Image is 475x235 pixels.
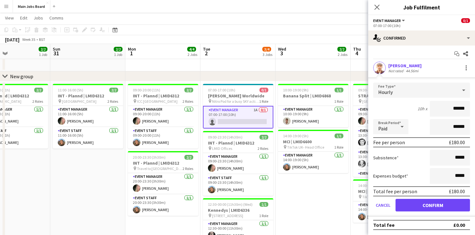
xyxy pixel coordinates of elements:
span: 4/4 [187,47,196,52]
app-card-role: Event Manager1/109:00-20:00 (11h)[PERSON_NAME] [128,106,198,127]
div: Total fee [373,222,395,228]
span: 14:00-21:00 (7h) [358,183,384,188]
app-job-card: 14:00-19:00 (5h)1/1MCI | LMID6600 TikTok UK- Head Office1 RoleEvent Manager1/114:00-19:00 (5h)[PE... [278,130,348,173]
span: 1 Role [334,145,343,150]
span: TikTok UK- Head Office [362,194,399,199]
span: 3 [277,50,286,57]
app-job-card: 09:30-01:30 (16h) (Fri)5/7STRABAG | LMID6754 [GEOGRAPHIC_DATA]7 RolesEvent Manager1/109:30-01:30 ... [353,84,423,177]
div: 2 Jobs [338,52,347,57]
div: 3 Jobs [263,52,272,57]
div: BST [39,37,45,42]
h3: INT - Plannd | LMID6312 [128,160,198,166]
span: 11:00-16:00 (5h) [58,88,83,92]
app-job-card: 07:00-17:00 (10h)0/1[PERSON_NAME] Worldwide Nitro Pod for a busy SKY activation1 RoleEvent Manage... [203,84,273,128]
h3: Banana Split | LMID6868 [278,93,348,99]
span: Paid [378,125,387,132]
span: Sun [53,46,60,52]
span: 1 Role [334,99,343,104]
span: Nitro Pod for a busy SKY activation [212,99,259,104]
span: 09:00-20:00 (11h) [133,88,160,92]
span: 2 [202,50,210,57]
div: 1 Job [39,52,47,57]
div: 07:00-17:00 (10h) [373,23,470,28]
app-card-role: Event Manager1/114:00-21:00 (7h)[PERSON_NAME] [353,201,423,223]
span: 07:00-17:00 (10h) [208,88,235,92]
app-card-role: Event Staff1/120:00-23:30 (3h30m)[PERSON_NAME] [128,194,198,216]
a: Edit [18,14,30,22]
span: TikTok UK- Head Office [287,145,324,150]
button: Cancel [373,199,393,211]
app-job-card: 10:00-19:00 (9h)1/1Banana Split | LMID68681 RoleEvent Manager1/110:00-19:00 (9h)[PERSON_NAME] [278,84,348,127]
h3: Kennedys | LMID6336 [203,207,273,213]
app-card-role: Event Staff1/109:00-20:00 (11h)[PERSON_NAME] [128,127,198,149]
span: Wed [278,46,286,52]
div: 14:00-21:00 (7h)1/1MCI | LMID6600 TikTok UK- Head Office1 RoleEvent Manager1/114:00-21:00 (7h)[PE... [353,179,423,223]
h3: INT - Plannd | LMID6312 [128,93,198,99]
div: 44.56mi [405,68,420,73]
span: 1 Role [259,99,268,104]
span: 2/2 [184,88,193,92]
label: Subsistence [373,155,399,161]
span: 2/2 [34,88,43,92]
div: New group [10,73,33,79]
span: 1/1 [259,202,268,207]
app-card-role: Event Manager1A0/107:00-17:00 (10h) [203,106,273,128]
span: [GEOGRAPHIC_DATA] [62,99,96,104]
app-job-card: 11:00-16:00 (5h)2/2INT - Plannd | LMID6312 [GEOGRAPHIC_DATA]2 RolesEvent Manager1/111:00-16:00 (5... [53,84,123,149]
span: 20:00-23:30 (3h30m) [133,155,166,160]
span: [GEOGRAPHIC_DATA] [362,99,397,104]
div: [DATE] [5,36,19,43]
app-job-card: 09:00-20:00 (11h)2/2INT - Plannd | LMID6312 ICC [GEOGRAPHIC_DATA]2 RolesEvent Manager1/109:00-20:... [128,84,198,149]
span: 4 [352,50,361,57]
span: 2 Roles [258,146,268,151]
a: Jobs [31,14,46,22]
button: Main Jobs Board [13,0,50,13]
h3: INT - Plannd | LMID6312 [203,140,273,146]
app-card-role: Event Staff1/113:30-19:30 (6h)[PERSON_NAME] [353,127,423,149]
span: LMID Offices [212,146,232,151]
div: Confirmed [368,30,475,46]
app-card-role: Event Manager1/109:00-23:30 (14h30m)[PERSON_NAME] [203,153,273,174]
span: Jobs [34,15,43,21]
button: Event Manager [373,18,406,23]
div: Not rated [388,68,405,73]
span: 2 Roles [32,99,43,104]
span: 09:00-23:30 (14h30m) [208,135,243,139]
span: Tue [203,46,210,52]
span: Edit [20,15,27,21]
app-card-role: Event Manager1/111:00-16:00 (5h)[PERSON_NAME] [53,106,123,127]
app-card-role: Event Staff1/111:00-16:00 (5h)[PERSON_NAME] [53,127,123,149]
span: 1 [127,50,136,57]
app-card-role: Event Manager1/120:00-23:30 (3h30m)[PERSON_NAME] [128,173,198,194]
span: 10:00-19:00 (9h) [283,88,308,92]
span: 1 Role [259,213,268,218]
span: 2 Roles [183,166,193,171]
h3: MCI | LMID6600 [353,189,423,194]
app-job-card: 20:00-23:30 (3h30m)2/2INT - Plannd | LMID6312 Travel to [GEOGRAPHIC_DATA]2 RolesEvent Manager1/12... [128,151,198,216]
span: 3/4 [262,47,271,52]
label: Expenses budget [373,173,408,179]
span: Hourly [378,89,393,95]
span: 1/1 [335,134,343,138]
span: 12:30-00:00 (11h30m) (Wed) [208,202,253,207]
span: 31 [52,50,60,57]
div: Total fee per person [373,188,417,194]
span: 2/2 [109,88,118,92]
h3: STRABAG | LMID6754 [353,93,423,99]
app-job-card: 09:00-23:30 (14h30m)2/2INT - Plannd | LMID6312 LMID Offices2 RolesEvent Manager1/109:00-23:30 (14... [203,131,273,196]
app-card-role: Event Staff1/109:00-23:30 (14h30m)[PERSON_NAME] [203,174,273,196]
span: 14:00-19:00 (5h) [283,134,308,138]
span: 09:30-01:30 (16h) (Fri) [358,88,393,92]
span: Week 35 [21,37,36,42]
app-card-role: Event Staff1/113:30-23:00 (9h30m)[PERSON_NAME] [353,149,423,170]
span: Comms [49,15,63,21]
button: Confirm [396,199,470,211]
h3: Job Fulfilment [368,3,475,11]
div: £0.00 [453,222,465,228]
